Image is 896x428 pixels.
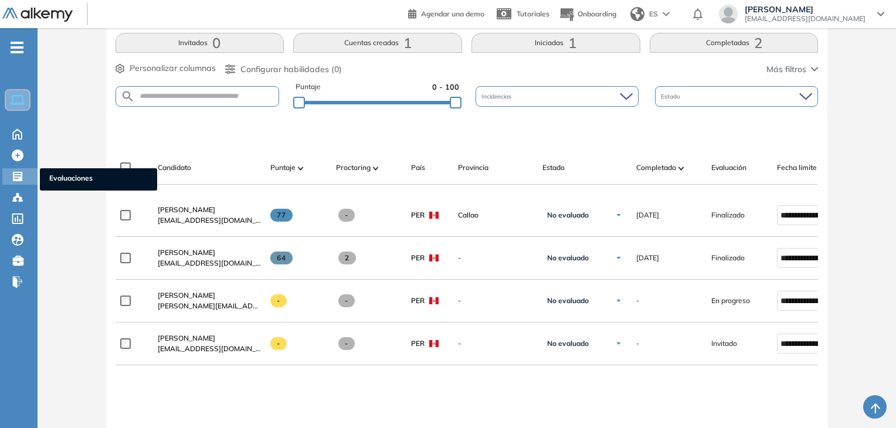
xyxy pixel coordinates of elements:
span: PER [411,295,425,306]
span: [EMAIL_ADDRESS][DOMAIN_NAME] [158,258,261,269]
span: - [338,294,355,307]
span: [PERSON_NAME] [158,205,215,214]
span: [PERSON_NAME][EMAIL_ADDRESS][PERSON_NAME][DOMAIN_NAME] [158,301,261,311]
span: [DATE] [636,210,659,220]
span: Incidencias [481,92,514,101]
img: Logo [2,8,73,22]
a: [PERSON_NAME] [158,205,261,215]
a: [PERSON_NAME] [158,247,261,258]
span: Evaluación [711,162,746,173]
div: Estado [655,86,818,107]
span: Finalizado [711,210,745,220]
button: Cuentas creadas1 [293,33,462,53]
span: Configurar habilidades (0) [240,63,342,76]
span: Proctoring [336,162,371,173]
span: [EMAIL_ADDRESS][DOMAIN_NAME] [745,14,866,23]
span: PER [411,338,425,349]
span: - [270,294,287,307]
span: [PERSON_NAME] [745,5,866,14]
span: Provincia [458,162,488,173]
span: No evaluado [547,339,589,348]
img: [missing "en.ARROW_ALT" translation] [373,167,379,170]
span: 64 [270,252,293,264]
img: SEARCH_ALT [121,89,135,104]
span: - [636,338,639,349]
button: Onboarding [559,2,616,27]
button: Iniciadas1 [471,33,640,53]
div: Incidencias [476,86,639,107]
span: No evaluado [547,296,589,305]
span: País [411,162,425,173]
span: - [338,209,355,222]
span: No evaluado [547,253,589,263]
span: En progreso [711,295,750,306]
button: Configurar habilidades (0) [225,63,342,76]
span: 77 [270,209,293,222]
a: Agendar una demo [408,6,484,20]
button: Más filtros [766,63,818,76]
span: - [458,338,533,349]
img: PER [429,212,439,219]
span: PER [411,253,425,263]
span: Personalizar columnas [130,62,216,74]
span: - [458,295,533,306]
img: PER [429,254,439,261]
a: [PERSON_NAME] [158,290,261,301]
img: Ícono de flecha [615,212,622,219]
span: PER [411,210,425,220]
span: Estado [542,162,565,173]
span: Evaluaciones [49,173,148,186]
span: Candidato [158,162,191,173]
button: Personalizar columnas [116,62,216,74]
span: Puntaje [270,162,296,173]
span: - [270,337,287,350]
span: [EMAIL_ADDRESS][DOMAIN_NAME] [158,215,261,226]
i: - [11,46,23,49]
span: ES [649,9,658,19]
span: Completado [636,162,676,173]
img: Ícono de flecha [615,340,622,347]
img: [missing "en.ARROW_ALT" translation] [678,167,684,170]
span: Puntaje [296,81,321,93]
span: Onboarding [578,9,616,18]
span: [DATE] [636,253,659,263]
span: - [636,295,639,306]
span: [PERSON_NAME] [158,291,215,300]
img: PER [429,340,439,347]
button: Invitados0 [116,33,284,53]
span: Finalizado [711,253,745,263]
span: Tutoriales [517,9,549,18]
span: Fecha límite [777,162,817,173]
span: Invitado [711,338,737,349]
span: 0 - 100 [432,81,459,93]
img: arrow [663,12,670,16]
span: Agendar una demo [421,9,484,18]
span: Más filtros [766,63,806,76]
img: [missing "en.ARROW_ALT" translation] [298,167,304,170]
span: No evaluado [547,210,589,220]
span: [PERSON_NAME] [158,334,215,342]
span: [PERSON_NAME] [158,248,215,257]
img: PER [429,297,439,304]
button: Completadas2 [650,33,819,53]
img: Ícono de flecha [615,297,622,304]
span: - [458,253,533,263]
span: 2 [338,252,357,264]
a: [PERSON_NAME] [158,333,261,344]
span: Callao [458,210,533,220]
span: - [338,337,355,350]
span: Estado [661,92,683,101]
span: [EMAIL_ADDRESS][DOMAIN_NAME] [158,344,261,354]
img: world [630,7,644,21]
img: Ícono de flecha [615,254,622,261]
